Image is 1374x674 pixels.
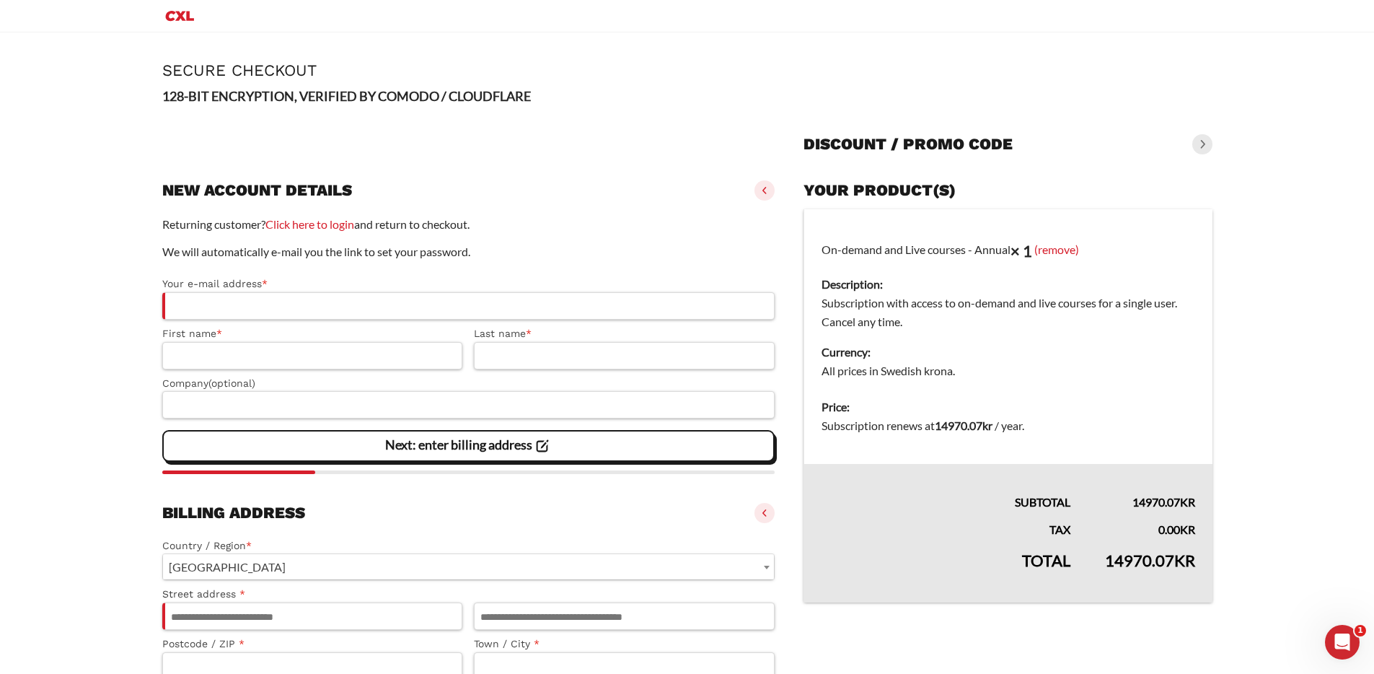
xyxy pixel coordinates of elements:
bdi: 14970.07 [935,419,992,432]
dt: Price: [822,398,1194,416]
p: Returning customer? and return to checkout. [162,215,775,234]
label: First name [162,325,463,342]
span: Country / Region [162,553,775,580]
a: (remove) [1034,242,1079,255]
dd: Subscription with access to on-demand and live courses for a single user. Cancel any time. [822,294,1194,331]
p: We will automatically e-mail you the link to set your password. [162,242,775,261]
dt: Currency: [822,343,1194,362]
label: Last name [474,325,775,342]
span: Subscription renews at . [822,419,1024,432]
h3: Billing address [162,503,305,523]
span: / year [995,419,1022,432]
h1: Secure Checkout [162,61,1212,79]
label: Postcode / ZIP [162,636,463,652]
span: 1 [1355,625,1366,636]
span: kr [1174,551,1195,570]
bdi: 14970.07 [1105,551,1195,570]
span: (optional) [208,377,255,389]
h3: New account details [162,180,352,201]
span: kr [1180,522,1195,536]
label: Country / Region [162,538,775,554]
dt: Description: [822,275,1194,294]
label: Company [162,375,775,392]
th: Total [804,539,1088,603]
strong: 128-BIT ENCRYPTION, VERIFIED BY COMODO / CLOUDFLARE [162,88,531,104]
bdi: 0.00 [1158,522,1195,536]
label: Your e-mail address [162,276,775,292]
span: Turkey [163,554,775,579]
label: Town / City [474,636,775,652]
a: Click here to login [265,217,354,231]
th: Tax [804,512,1088,539]
strong: × 1 [1010,241,1032,261]
h3: Discount / promo code [803,134,1013,154]
td: On-demand and Live courses - Annual [804,209,1212,390]
span: kr [1180,495,1195,509]
iframe: Intercom live chat [1325,625,1360,660]
label: Street address [162,586,463,603]
th: Subtotal [804,464,1088,512]
span: kr [982,419,992,432]
vaadin-button: Next: enter billing address [162,430,775,462]
bdi: 14970.07 [1132,495,1195,509]
dd: All prices in Swedish krona. [822,362,1194,380]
